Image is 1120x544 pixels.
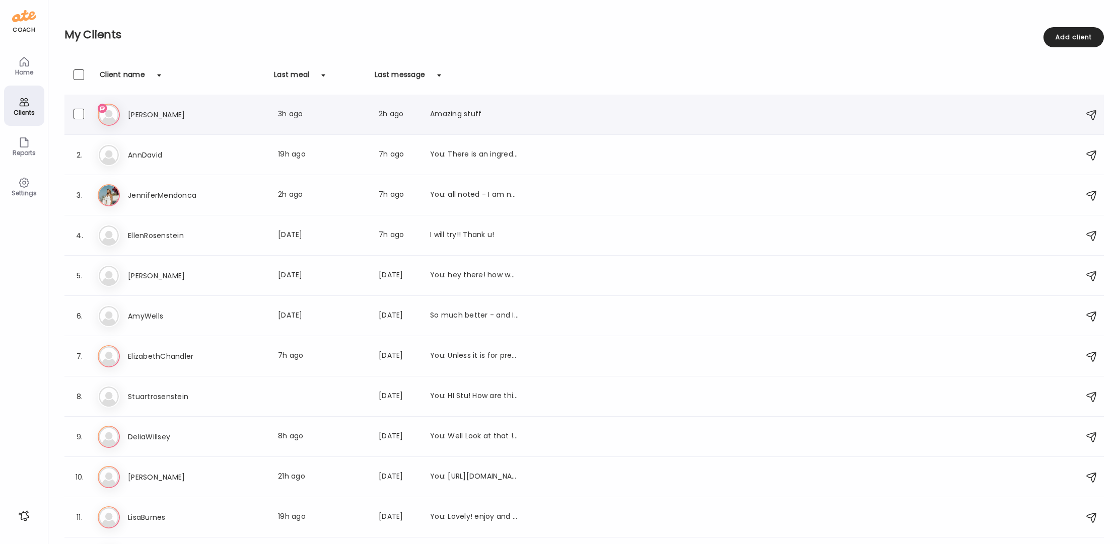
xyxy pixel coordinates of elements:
div: Reports [6,149,42,156]
div: 2h ago [278,189,367,201]
h3: [PERSON_NAME] [128,471,217,483]
div: 3h ago [278,109,367,121]
div: Client name [100,69,145,86]
div: 6. [74,310,86,322]
h3: [PERSON_NAME] [128,270,217,282]
div: 21h ago [278,471,367,483]
div: 19h ago [278,149,367,161]
div: 7h ago [379,229,418,242]
div: 10. [74,471,86,483]
div: Clients [6,109,42,116]
div: 7h ago [379,189,418,201]
div: Amazing stuff [430,109,519,121]
div: [DATE] [379,350,418,362]
h3: AnnDavid [128,149,217,161]
div: coach [13,26,35,34]
h3: [PERSON_NAME] [128,109,217,121]
div: 11. [74,511,86,523]
div: So much better - and I’m motivated to keep it up! [430,310,519,322]
div: [DATE] [379,310,418,322]
div: Settings [6,190,42,196]
div: 2. [74,149,86,161]
div: 9. [74,431,86,443]
div: Last message [375,69,425,86]
div: 3. [74,189,86,201]
div: You: [URL][DOMAIN_NAME][PERSON_NAME] [430,471,519,483]
h3: EllenRosenstein [128,229,217,242]
div: You: HI Stu! How are things going? If [PERSON_NAME] is not working for you - please let me know a... [430,391,519,403]
div: 5. [74,270,86,282]
div: You: Well Look at that ! you lost weight while away! This is a lifestyle that you are working and... [430,431,519,443]
img: ate [12,8,36,24]
div: 8. [74,391,86,403]
div: I will try!! Thank u! [430,229,519,242]
div: You: Lovely! enjoy and safe travels. [430,511,519,523]
div: [DATE] [278,229,367,242]
div: [DATE] [379,511,418,523]
div: Add client [1043,27,1104,47]
h3: JenniferMendonca [128,189,217,201]
div: You: There is an ingredient in it called EPG which is made from rapeseed, which is a form of cano... [430,149,519,161]
div: [DATE] [278,270,367,282]
div: You: Unless it is for prework fueling because you are hungry before a workout The smoothies are t... [430,350,519,362]
div: Last meal [274,69,309,86]
h2: My Clients [64,27,1104,42]
div: 7h ago [379,149,418,161]
div: 7. [74,350,86,362]
div: [DATE] [379,270,418,282]
div: [DATE] [278,310,367,322]
div: [DATE] [379,391,418,403]
div: Home [6,69,42,75]
h3: LisaBurnes [128,511,217,523]
h3: ElizabethChandler [128,350,217,362]
h3: Stuartrosenstein [128,391,217,403]
div: You: all noted - I am not sure what the other green stuff is so while you are waiting, please hav... [430,189,519,201]
div: You: hey there! how was your weekend and how are you feeling? you have been quiet. [430,270,519,282]
div: 19h ago [278,511,367,523]
div: [DATE] [379,431,418,443]
div: 2h ago [379,109,418,121]
div: [DATE] [379,471,418,483]
h3: AmyWells [128,310,217,322]
h3: DeliaWillsey [128,431,217,443]
div: 7h ago [278,350,367,362]
div: 8h ago [278,431,367,443]
div: 4. [74,229,86,242]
